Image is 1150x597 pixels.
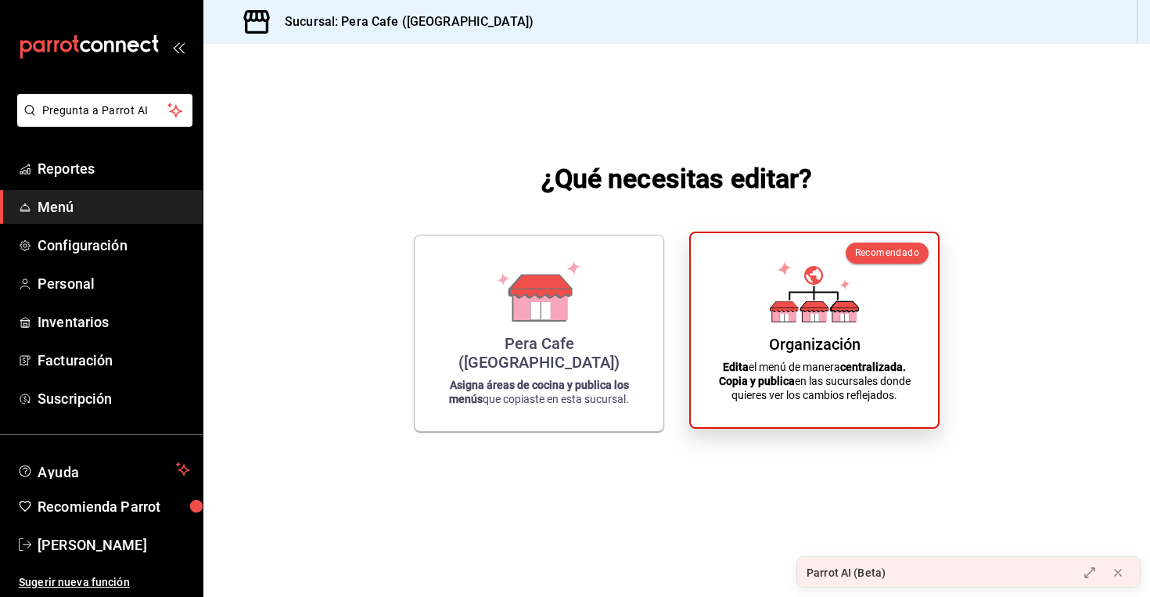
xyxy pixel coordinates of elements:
strong: centralizada. [840,361,906,373]
strong: Copia y publica [719,375,795,387]
button: open_drawer_menu [172,41,185,53]
span: Inventarios [38,311,190,333]
span: Pregunta a Parrot AI [42,102,168,119]
span: Recomendado [855,247,919,258]
a: Pregunta a Parrot AI [11,113,192,130]
div: Pera Cafe ([GEOGRAPHIC_DATA]) [433,334,645,372]
p: que copiaste en esta sucursal. [433,378,645,406]
span: Personal [38,273,190,294]
span: Reportes [38,158,190,179]
span: Sugerir nueva función [19,574,190,591]
div: Organización [769,335,861,354]
h1: ¿Qué necesitas editar? [541,160,813,197]
p: el menú de manera en las sucursales donde quieres ver los cambios reflejados. [710,360,919,402]
span: Ayuda [38,460,170,479]
span: Recomienda Parrot [38,496,190,517]
button: Pregunta a Parrot AI [17,94,192,127]
h3: Sucursal: Pera Cafe ([GEOGRAPHIC_DATA]) [272,13,534,31]
span: Suscripción [38,388,190,409]
span: Menú [38,196,190,218]
span: Facturación [38,350,190,371]
strong: Asigna áreas de cocina y publica los menús [449,379,629,405]
span: [PERSON_NAME] [38,534,190,556]
div: Parrot AI (Beta) [807,565,886,581]
span: Configuración [38,235,190,256]
strong: Edita [723,361,749,373]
